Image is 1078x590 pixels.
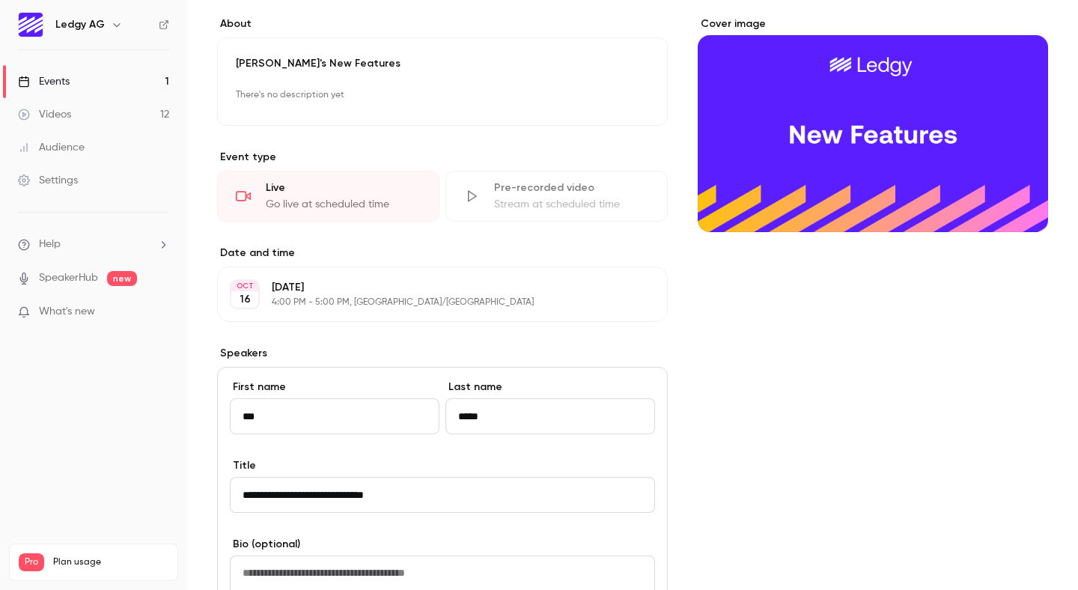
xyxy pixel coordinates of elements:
[266,197,421,212] div: Go live at scheduled time
[494,197,649,212] div: Stream at scheduled time
[18,74,70,89] div: Events
[236,56,649,71] p: [PERSON_NAME]'s New Features
[230,380,439,395] label: First name
[18,140,85,155] div: Audience
[39,237,61,252] span: Help
[39,270,98,286] a: SpeakerHub
[230,537,655,552] label: Bio (optional)
[445,171,668,222] div: Pre-recorded videoStream at scheduled time
[494,180,649,195] div: Pre-recorded video
[18,237,169,252] li: help-dropdown-opener
[19,553,44,571] span: Pro
[18,173,78,188] div: Settings
[698,16,1048,232] section: Cover image
[217,171,439,222] div: LiveGo live at scheduled time
[240,292,251,307] p: 16
[266,180,421,195] div: Live
[217,150,668,165] p: Event type
[39,304,95,320] span: What's new
[217,16,668,31] label: About
[272,280,588,295] p: [DATE]
[151,305,169,319] iframe: Noticeable Trigger
[445,380,655,395] label: Last name
[272,296,588,308] p: 4:00 PM - 5:00 PM, [GEOGRAPHIC_DATA]/[GEOGRAPHIC_DATA]
[55,17,105,32] h6: Ledgy AG
[698,16,1048,31] label: Cover image
[230,458,655,473] label: Title
[19,13,43,37] img: Ledgy AG
[236,83,649,107] p: There's no description yet
[231,281,258,291] div: OCT
[107,271,137,286] span: new
[217,246,668,261] label: Date and time
[18,107,71,122] div: Videos
[217,346,668,361] label: Speakers
[53,556,168,568] span: Plan usage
